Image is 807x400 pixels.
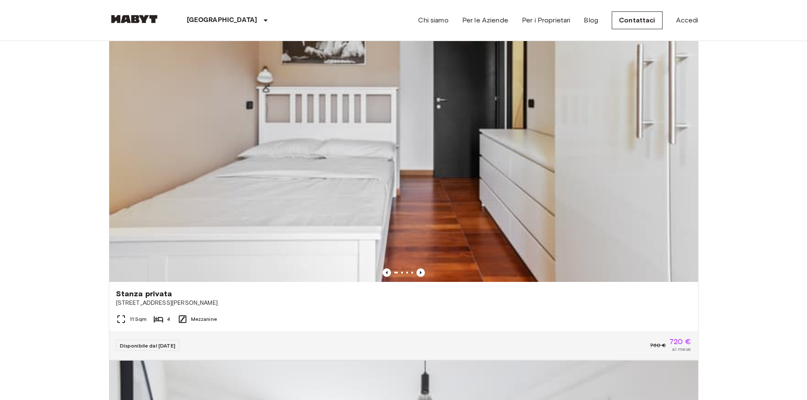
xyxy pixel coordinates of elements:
[167,315,170,323] span: 4
[116,299,691,307] span: [STREET_ADDRESS][PERSON_NAME]
[187,15,258,25] p: [GEOGRAPHIC_DATA]
[383,268,391,277] button: Previous image
[522,15,571,25] a: Per i Proprietari
[650,342,666,349] span: 760 €
[669,338,691,345] span: 720 €
[120,342,175,349] span: Disponibile dal [DATE]
[109,15,160,23] img: Habyt
[672,345,691,353] span: al mese
[130,315,147,323] span: 11 Sqm
[418,15,448,25] a: Chi siamo
[462,15,508,25] a: Per le Aziende
[416,268,425,277] button: Previous image
[584,15,598,25] a: Blog
[116,289,172,299] span: Stanza privata
[676,15,699,25] a: Accedi
[191,315,217,323] span: Mezzanine
[612,11,663,29] a: Contattaci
